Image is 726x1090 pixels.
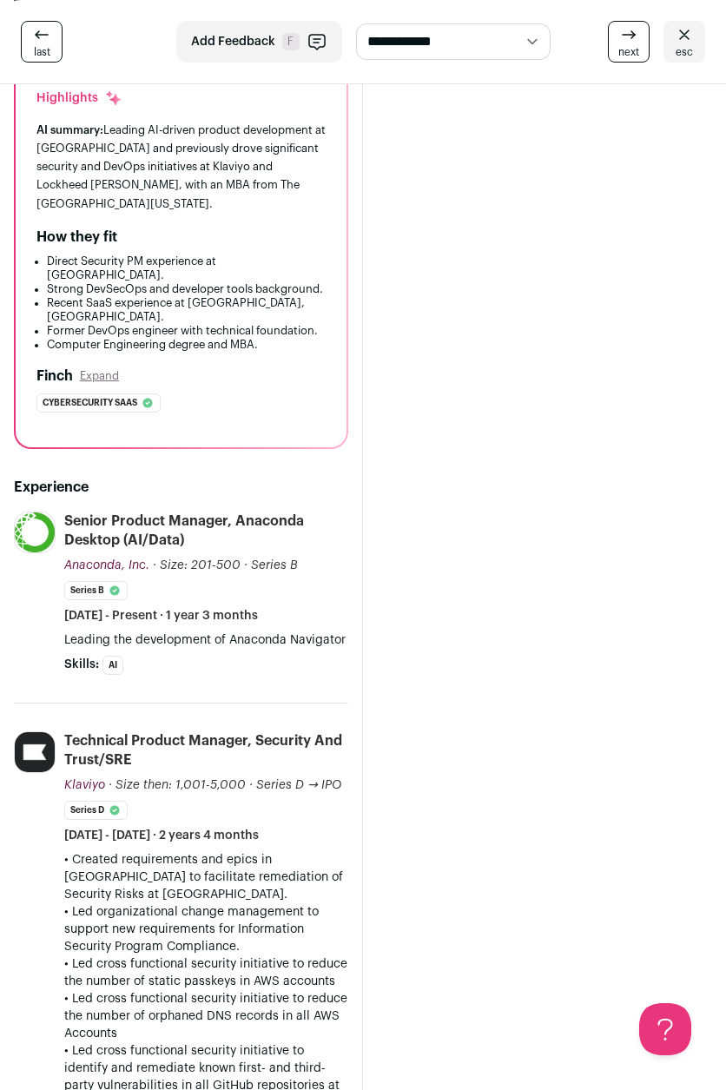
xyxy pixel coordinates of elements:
p: • Led organizational change management to support new requirements for Information Security Progr... [64,903,348,955]
li: Computer Engineering degree and MBA. [47,338,326,352]
span: Series B [251,559,298,571]
iframe: Help Scout Beacon - Open [639,1003,691,1055]
li: Strong DevSecOps and developer tools background. [47,282,326,296]
span: Anaconda, Inc. [64,559,149,571]
span: Add Feedback [191,33,275,50]
p: • Led cross functional security initiative to reduce the number of orphaned DNS records in all AW... [64,990,348,1042]
h2: Experience [14,477,348,498]
img: ce5bb112137e9fa6fac42524d9652fe807834fc36a204334b59d05f2cc57c70d.jpg [15,732,55,772]
a: esc [663,21,705,63]
span: last [34,45,50,59]
span: F [282,33,300,50]
li: AI [102,656,123,675]
p: • Created requirements and epics in [GEOGRAPHIC_DATA] to facilitate remediation of Security Risks... [64,851,348,903]
a: next [608,21,650,63]
span: · Size: 201-500 [153,559,241,571]
span: esc [676,45,693,59]
li: Direct Security PM experience at [GEOGRAPHIC_DATA]. [47,254,326,282]
span: Skills: [64,656,99,673]
span: [DATE] - [DATE] · 2 years 4 months [64,827,259,844]
li: Former DevOps engineer with technical foundation. [47,324,326,338]
li: Series B [64,581,128,600]
span: Cybersecurity saas [43,394,137,412]
div: Leading AI-driven product development at [GEOGRAPHIC_DATA] and previously drove significant secur... [36,121,326,213]
div: Senior Product Manager, Anaconda Desktop (AI/Data) [64,512,348,550]
span: · [249,776,253,794]
button: Expand [80,369,119,383]
span: Klaviyo [64,779,105,791]
span: AI summary: [36,124,103,135]
h2: How they fit [36,227,117,248]
div: Technical Product Manager, Security and Trust/SRE [64,731,348,770]
span: [DATE] - Present · 1 year 3 months [64,607,258,624]
a: last [21,21,63,63]
h2: Finch [36,366,73,386]
li: Recent SaaS experience at [GEOGRAPHIC_DATA], [GEOGRAPHIC_DATA]. [47,296,326,324]
span: · Size then: 1,001-5,000 [109,779,246,791]
p: • Led cross functional security initiative to reduce the number of static passkeys in AWS accounts [64,955,348,990]
div: Highlights [36,89,122,107]
button: Add Feedback F [176,21,342,63]
span: next [618,45,639,59]
img: 99d584900f9241a2a67fd4ccdc4ed0d64bc2eb6e62c827dcd69c54b4db3d36aa.png [15,512,55,552]
span: Series D → IPO [256,779,341,791]
p: Leading the development of Anaconda Navigator [64,631,348,649]
span: · [244,557,247,574]
li: Series D [64,801,128,820]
